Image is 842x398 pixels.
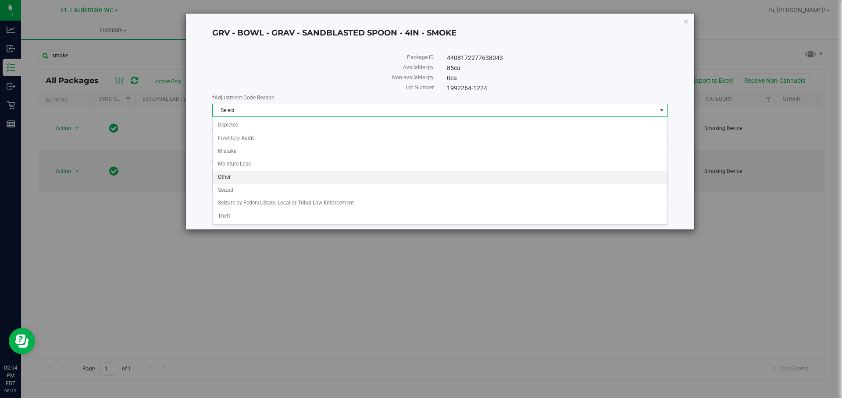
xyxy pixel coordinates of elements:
li: Depleted [213,119,667,132]
span: 85 [447,64,460,71]
h4: GRV - BOWL - GRAV - SANDBLASTED SPOON - 4IN - SMOKE [212,28,668,39]
span: ea [454,64,460,71]
label: Available qty [212,63,434,71]
li: Inventory Audit [213,132,667,145]
label: Adjustment Code Reason [212,94,668,102]
li: Moisture Loss [213,158,667,171]
span: 0 [447,74,457,81]
iframe: Resource center [9,328,35,354]
label: Package ID [212,53,434,61]
label: Lot Number [212,84,434,92]
li: Seizure by Federal, State, Local or Tribal Law Enforcement [213,197,667,210]
li: Theft [213,210,667,223]
span: ea [450,74,457,81]
li: Other [213,171,667,184]
li: Mistake [213,145,667,158]
label: Non-available qty [212,74,434,81]
span: select [656,104,667,116]
span: Select [213,104,656,116]
div: 1992264-1224 [440,84,675,93]
li: Seized [213,184,667,197]
div: 4408172277638043 [440,53,675,63]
